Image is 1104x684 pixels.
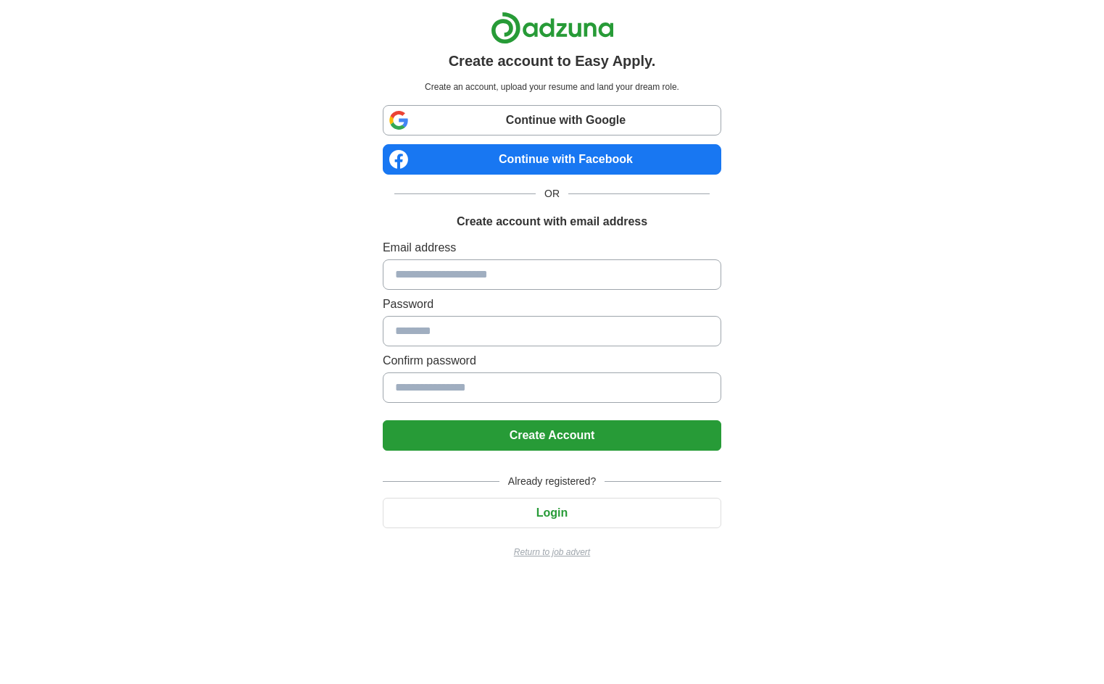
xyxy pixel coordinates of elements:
label: Password [383,296,721,313]
button: Create Account [383,420,721,451]
span: Already registered? [499,474,605,489]
a: Continue with Facebook [383,144,721,175]
img: Adzuna logo [491,12,614,44]
h1: Create account to Easy Apply. [449,50,656,72]
button: Login [383,498,721,528]
a: Continue with Google [383,105,721,135]
span: OR [536,186,568,201]
p: Create an account, upload your resume and land your dream role. [386,80,718,93]
label: Email address [383,239,721,256]
label: Confirm password [383,352,721,370]
h1: Create account with email address [457,213,647,230]
a: Return to job advert [383,546,721,559]
a: Login [383,506,721,519]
